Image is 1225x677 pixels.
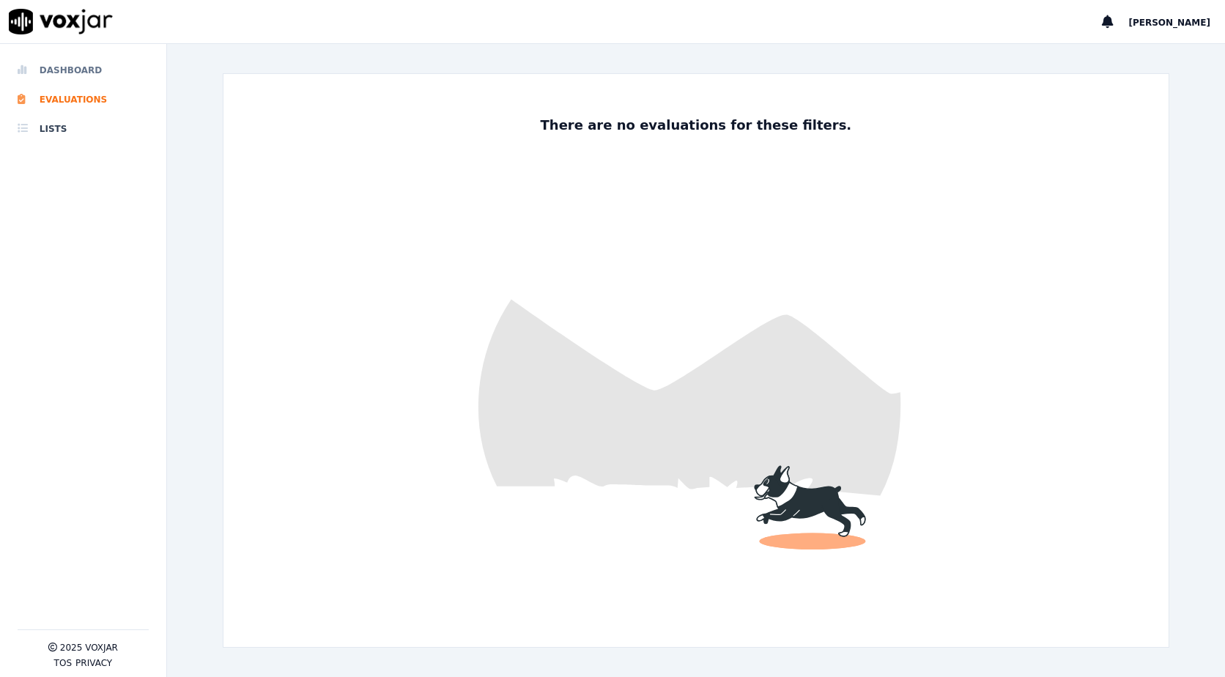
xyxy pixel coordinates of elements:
[9,9,113,34] img: voxjar logo
[223,74,1169,647] img: fun dog
[1128,13,1225,31] button: [PERSON_NAME]
[60,642,118,654] p: 2025 Voxjar
[54,657,72,669] button: TOS
[18,56,149,85] a: Dashboard
[18,85,149,114] a: Evaluations
[18,114,149,144] a: Lists
[75,657,112,669] button: Privacy
[535,115,858,136] p: There are no evaluations for these filters.
[1128,18,1210,28] span: [PERSON_NAME]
